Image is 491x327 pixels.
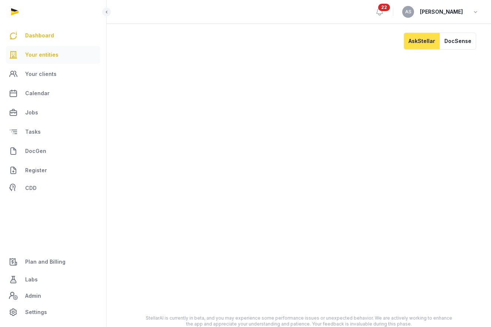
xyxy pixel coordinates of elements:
a: Calendar [6,84,100,102]
button: AskStellar [404,33,440,50]
a: Tasks [6,123,100,141]
span: 22 [378,4,390,11]
a: Admin [6,288,100,303]
a: Labs [6,271,100,288]
span: AS [405,10,411,14]
span: DocGen [25,147,46,156]
span: Admin [25,291,41,300]
span: Jobs [25,108,38,117]
a: Your clients [6,65,100,83]
div: StellarAI is currently in beta, and you may experience some performance issues or unexpected beha... [145,315,453,327]
a: CDD [6,181,100,196]
a: Plan and Billing [6,253,100,271]
a: Settings [6,303,100,321]
span: Calendar [25,89,50,98]
span: Settings [25,308,47,317]
span: Tasks [25,127,41,136]
a: Register [6,161,100,179]
span: Labs [25,275,38,284]
span: Register [25,166,47,175]
span: CDD [25,184,37,193]
span: Plan and Billing [25,257,65,266]
span: [PERSON_NAME] [420,7,463,16]
button: AS [402,6,414,18]
a: Jobs [6,104,100,121]
span: Your clients [25,70,57,79]
span: Your entities [25,50,58,59]
button: DocSense [440,33,476,50]
a: Your entities [6,46,100,64]
span: Dashboard [25,31,54,40]
a: DocGen [6,142,100,160]
a: Dashboard [6,27,100,44]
